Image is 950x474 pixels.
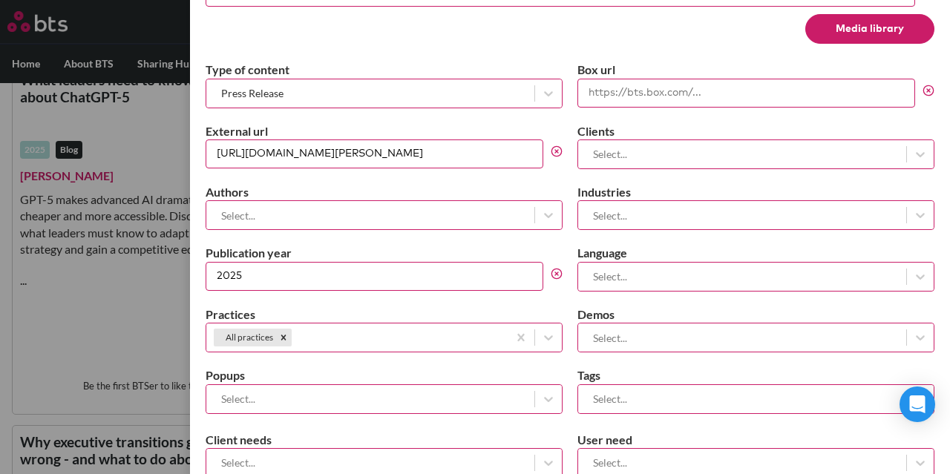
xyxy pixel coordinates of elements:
label: Tags [577,367,934,384]
div: Open Intercom Messenger [900,386,935,422]
label: Popups [206,367,563,384]
label: Clients [577,123,934,139]
label: Box url [577,62,934,78]
label: Industries [577,184,934,200]
label: External url [206,123,563,139]
div: Remove All practices [275,329,292,346]
label: Language [577,245,934,261]
label: Demos [577,306,934,323]
button: Media library [805,14,934,44]
label: User need [577,432,934,448]
input: https://bts.box.com/... [577,79,915,108]
label: Authors [206,184,563,200]
label: Client needs [206,432,563,448]
label: Publication year [206,245,563,261]
label: Type of content [206,62,563,78]
label: Practices [206,306,563,323]
div: All practices [214,329,275,346]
